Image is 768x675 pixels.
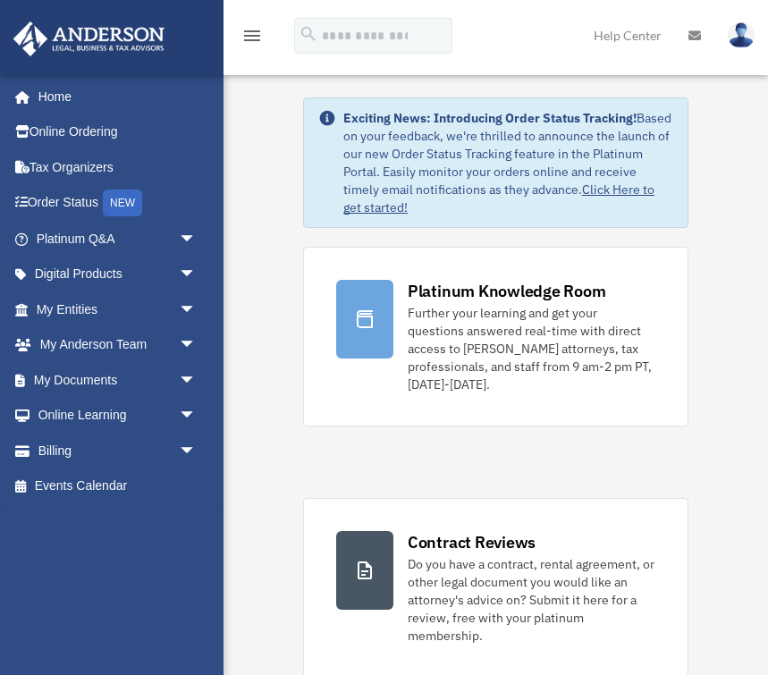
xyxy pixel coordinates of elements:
span: arrow_drop_down [179,221,215,257]
a: Online Ordering [13,114,224,150]
img: User Pic [728,22,755,48]
span: arrow_drop_down [179,291,215,328]
div: Do you have a contract, rental agreement, or other legal document you would like an attorney's ad... [408,555,655,645]
a: Platinum Knowledge Room Further your learning and get your questions answered real-time with dire... [303,247,688,426]
div: NEW [103,190,142,216]
a: Order StatusNEW [13,185,224,222]
span: arrow_drop_down [179,362,215,399]
a: Tax Organizers [13,149,224,185]
a: Click Here to get started! [343,181,654,215]
a: My Anderson Teamarrow_drop_down [13,327,224,363]
a: Platinum Q&Aarrow_drop_down [13,221,224,257]
a: Billingarrow_drop_down [13,433,224,468]
div: Contract Reviews [408,531,536,553]
i: menu [241,25,263,46]
a: Home [13,79,215,114]
div: Platinum Knowledge Room [408,280,606,302]
span: arrow_drop_down [179,398,215,435]
i: search [299,24,318,44]
div: Further your learning and get your questions answered real-time with direct access to [PERSON_NAM... [408,304,655,393]
a: My Entitiesarrow_drop_down [13,291,224,327]
span: arrow_drop_down [179,433,215,469]
a: Digital Productsarrow_drop_down [13,257,224,292]
a: Online Learningarrow_drop_down [13,398,224,434]
img: Anderson Advisors Platinum Portal [8,21,170,56]
a: Events Calendar [13,468,224,504]
a: My Documentsarrow_drop_down [13,362,224,398]
a: menu [241,31,263,46]
span: arrow_drop_down [179,257,215,293]
strong: Exciting News: Introducing Order Status Tracking! [343,110,637,126]
div: Based on your feedback, we're thrilled to announce the launch of our new Order Status Tracking fe... [343,109,673,216]
span: arrow_drop_down [179,327,215,364]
